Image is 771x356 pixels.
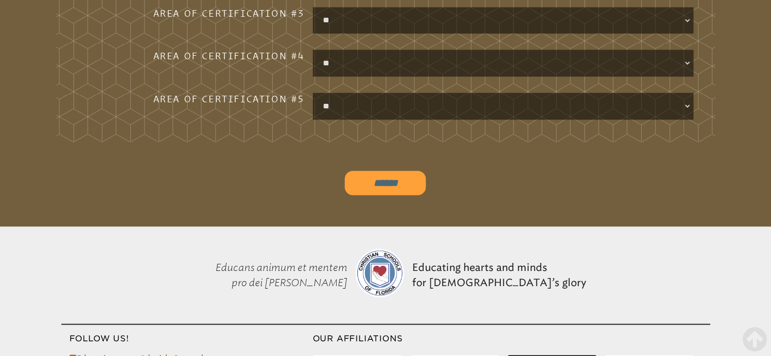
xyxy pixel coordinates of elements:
[355,249,404,297] img: csf-logo-web-colors.png
[408,234,591,315] p: Educating hearts and minds for [DEMOGRAPHIC_DATA]’s glory
[181,234,351,315] p: Educans animum et mentem pro dei [PERSON_NAME]
[313,333,710,345] h3: Our Affiliations
[142,93,305,105] h3: Area of Certification #5
[142,7,305,19] h3: Area of Certification #3
[61,333,313,345] h3: Follow Us!
[142,50,305,62] h3: Area of Certification #4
